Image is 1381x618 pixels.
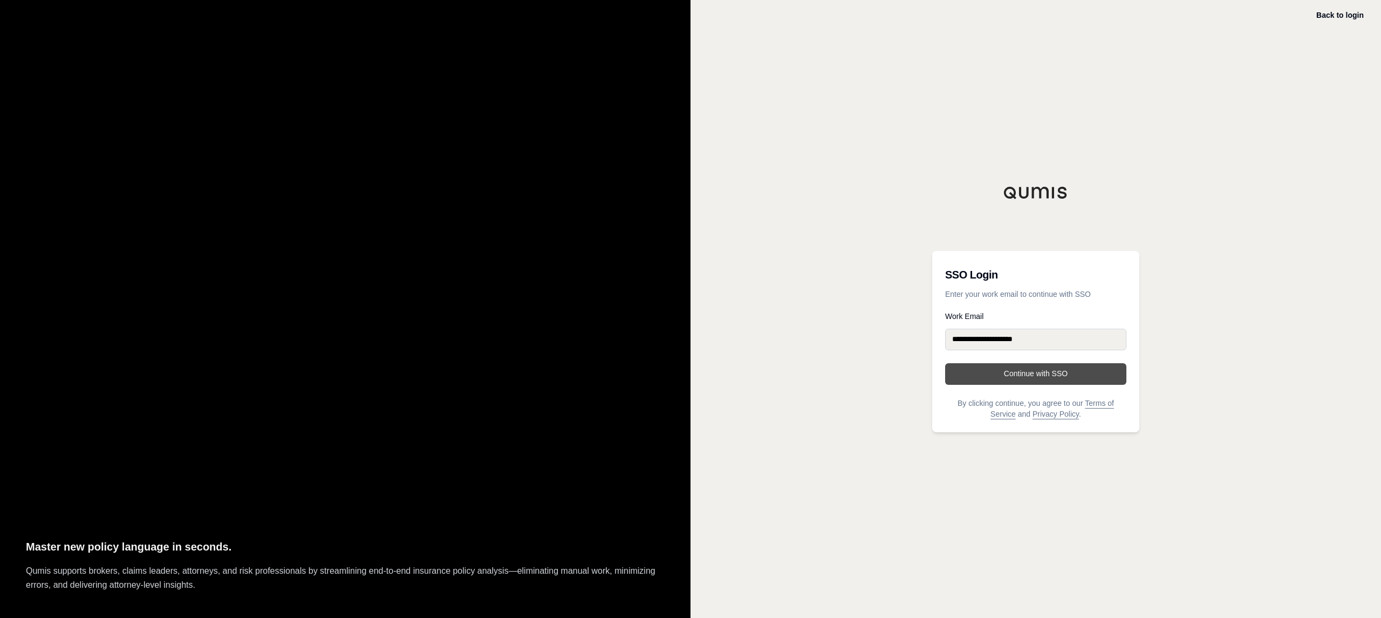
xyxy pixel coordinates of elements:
label: Work Email [945,313,1126,320]
a: Back to login [1316,11,1364,19]
p: Enter your work email to continue with SSO [945,289,1126,300]
a: Terms of Service [990,399,1114,418]
a: Privacy Policy [1033,410,1079,418]
p: By clicking continue, you agree to our and . [945,398,1126,419]
button: Continue with SSO [945,363,1126,385]
img: Qumis [1003,186,1068,199]
p: Qumis supports brokers, claims leaders, attorneys, and risk professionals by streamlining end-to-... [26,564,665,592]
p: Master new policy language in seconds. [26,538,665,556]
h3: SSO Login [945,264,1126,286]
